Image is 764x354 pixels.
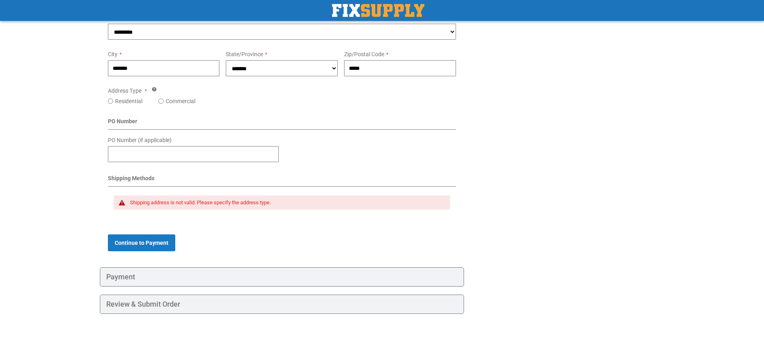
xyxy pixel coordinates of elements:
[100,267,464,287] div: Payment
[108,137,172,143] span: PO Number (if applicable)
[100,295,464,314] div: Review & Submit Order
[332,4,424,17] a: store logo
[115,240,168,246] span: Continue to Payment
[108,117,456,130] div: PO Number
[166,97,195,105] label: Commercial
[130,199,442,206] div: Shipping address is not valid. Please specify the address type.
[226,51,263,57] span: State/Province
[344,51,384,57] span: Zip/Postal Code
[108,51,118,57] span: City
[108,174,456,187] div: Shipping Methods
[108,87,142,94] span: Address Type
[108,234,175,251] button: Continue to Payment
[115,97,142,105] label: Residential
[332,4,424,17] img: Fix Industrial Supply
